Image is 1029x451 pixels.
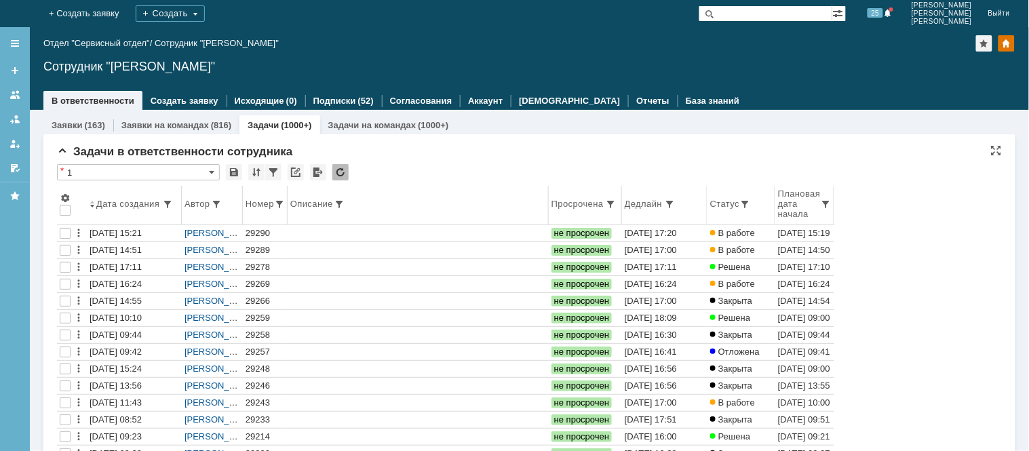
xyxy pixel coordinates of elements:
div: [DATE] 14:50 [778,245,830,255]
span: Быстрая фильтрация по атрибуту [211,199,222,210]
div: 29278 [246,262,285,273]
a: Согласования [390,96,452,106]
a: 29278 [243,259,288,275]
a: [DATE] 17:00 [622,242,707,258]
a: В ответственности [52,96,134,106]
a: [DATE] 15:21 [87,225,182,241]
a: [PERSON_NAME] [185,279,257,289]
a: [PERSON_NAME] [185,431,257,442]
span: не просрочен [551,313,612,323]
a: не просрочен [549,429,622,445]
a: [DATE] 15:24 [87,361,182,377]
div: 29246 [246,380,285,391]
span: В работе [710,245,755,255]
div: [DATE] 09:21 [778,431,830,442]
a: 29214 [243,429,288,445]
a: В работе [707,242,775,258]
div: 29214 [246,431,285,442]
a: [DATE] 17:51 [622,412,707,428]
a: [DATE] 17:00 [622,395,707,411]
div: Действия [73,364,84,374]
span: не просрочен [551,347,612,357]
a: Мои заявки [4,133,26,155]
a: [DATE] 16:24 [775,276,834,292]
a: [DATE] 09:51 [775,412,834,428]
a: 29243 [243,395,288,411]
div: (816) [211,120,231,130]
a: 29290 [243,225,288,241]
div: Изменить домашнюю страницу [998,35,1015,52]
span: не просрочен [551,364,612,374]
a: [PERSON_NAME] [185,364,257,374]
a: [DATE] 09:44 [87,327,182,343]
a: [DATE] 10:10 [87,310,182,326]
div: Статус [710,199,740,209]
span: Закрыта [710,330,752,340]
div: [DATE] 17:11 [625,262,677,272]
div: Автор [185,199,211,209]
a: [DATE] 16:24 [622,276,707,292]
div: [DATE] 11:43 [90,397,142,408]
div: [DATE] 09:00 [778,364,830,374]
div: [DATE] 08:52 [90,414,142,425]
div: Действия [73,313,84,323]
a: не просрочен [549,310,622,326]
span: Быстрая фильтрация по атрибуту [664,199,675,210]
span: [PERSON_NAME] [912,1,972,9]
div: Сотрудник "[PERSON_NAME]" [155,38,279,48]
div: 29243 [246,397,285,408]
div: Настройки списка отличаются от сохраненных в виде [60,166,64,175]
span: Решена [710,431,750,442]
a: Подписки [313,96,356,106]
div: 29266 [246,296,285,307]
div: Действия [73,397,84,408]
th: Статус [707,186,775,225]
div: (52) [358,96,374,106]
div: / [43,38,155,48]
div: Скопировать ссылку на список [288,164,304,180]
div: (163) [84,120,104,130]
a: Решена [707,429,775,445]
div: Просрочена [551,199,605,209]
th: Дедлайн [622,186,707,225]
a: Закрыта [707,412,775,428]
div: Действия [73,228,84,239]
div: Дедлайн [625,199,664,209]
span: не просрочен [551,279,612,290]
span: [PERSON_NAME] [912,18,972,26]
a: Заявки на командах [4,84,26,106]
div: [DATE] 17:10 [778,262,830,272]
a: В работе [707,276,775,292]
div: 29233 [246,414,285,425]
div: Действия [73,262,84,273]
div: Фильтрация... [265,164,281,180]
span: Быстрая фильтрация по атрибуту [821,199,832,210]
div: Действия [73,279,84,290]
div: [DATE] 09:42 [90,347,142,357]
a: [PERSON_NAME] [185,262,257,272]
div: [DATE] 14:54 [778,296,830,306]
a: [DATE] 09:21 [775,429,834,445]
span: Быстрая фильтрация по атрибуту [162,199,173,210]
a: [PERSON_NAME] [185,228,257,238]
a: Отложена [707,344,775,360]
div: [DATE] 15:21 [90,228,142,238]
div: Дата создания [96,199,162,209]
a: Заявки в моей ответственности [4,109,26,130]
span: Закрыта [710,414,752,425]
th: Плановая дата начала [775,186,834,225]
span: Быстрая фильтрация по атрибуту [740,199,751,210]
div: [DATE] 16:41 [625,347,677,357]
a: [DATE] 17:10 [775,259,834,275]
div: 29289 [246,245,285,256]
div: Добавить в избранное [976,35,992,52]
div: [DATE] 09:23 [90,431,142,442]
a: В работе [707,395,775,411]
div: 29269 [246,279,285,290]
a: Решена [707,259,775,275]
a: Отчеты [636,96,669,106]
div: Номер [246,199,274,209]
div: [DATE] 09:00 [778,313,830,323]
div: [DATE] 10:00 [778,397,830,408]
span: Расширенный поиск [832,6,846,19]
